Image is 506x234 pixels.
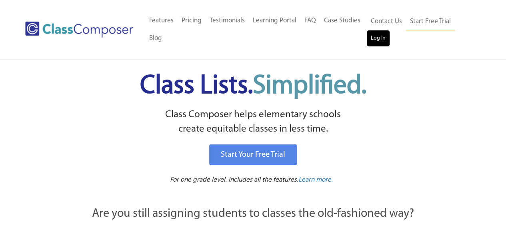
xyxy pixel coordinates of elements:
[206,12,249,30] a: Testimonials
[253,73,366,99] span: Simplified.
[300,12,320,30] a: FAQ
[298,176,333,183] span: Learn more.
[367,13,406,30] a: Contact Us
[221,151,285,159] span: Start Your Free Trial
[145,30,166,47] a: Blog
[170,176,298,183] span: For one grade level. Includes all the features.
[140,73,366,99] span: Class Lists.
[178,12,206,30] a: Pricing
[209,144,297,165] a: Start Your Free Trial
[145,12,367,47] nav: Header Menu
[367,30,390,46] a: Log In
[298,175,333,185] a: Learn more.
[320,12,364,30] a: Case Studies
[49,205,457,223] p: Are you still assigning students to classes the old-fashioned way?
[249,12,300,30] a: Learning Portal
[406,13,455,31] a: Start Free Trial
[48,108,458,137] p: Class Composer helps elementary schools create equitable classes in less time.
[367,13,475,46] nav: Header Menu
[25,22,133,38] img: Class Composer
[145,12,178,30] a: Features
